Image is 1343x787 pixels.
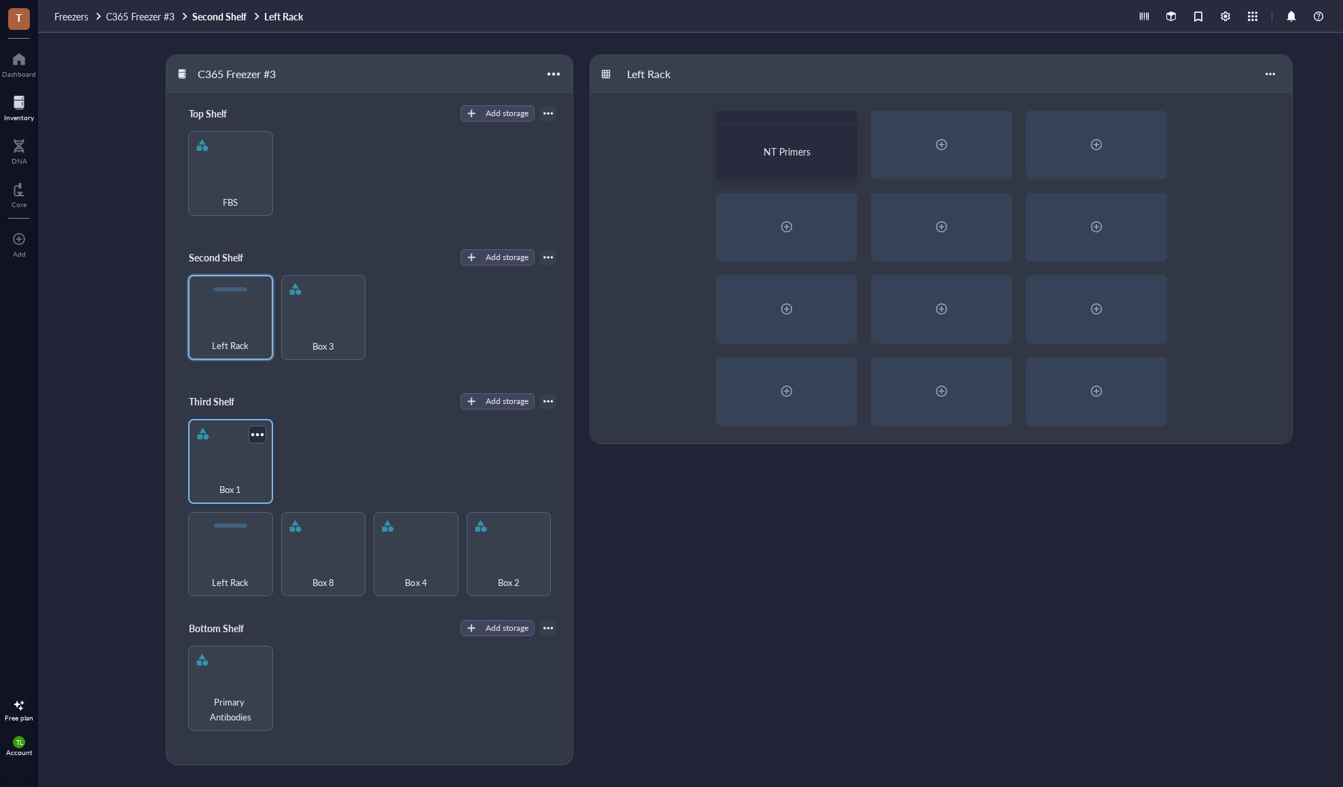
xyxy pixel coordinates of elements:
[106,10,175,23] span: C365 Freezer #3
[486,622,529,634] div: Add storage
[212,575,249,590] span: Left Rack
[2,70,36,78] div: Dashboard
[183,248,264,267] div: Second Shelf
[2,48,36,78] a: Dashboard
[461,105,535,122] button: Add storage
[405,575,427,590] span: Box 4
[12,157,27,165] div: DNA
[5,714,33,722] div: Free plan
[16,739,22,746] span: TL
[183,619,264,638] div: Bottom Shelf
[54,10,103,22] a: Freezers
[183,392,264,411] div: Third Shelf
[4,92,34,122] a: Inventory
[212,338,249,353] span: Left Rack
[764,145,810,158] span: NT Primers
[312,575,334,590] span: Box 8
[223,195,238,210] span: FBS
[12,179,26,208] a: Core
[461,393,535,409] button: Add storage
[621,62,702,86] div: Left Rack
[486,251,529,263] div: Add storage
[486,107,529,120] div: Add storage
[12,200,26,208] div: Core
[498,575,520,590] span: Box 2
[219,482,241,497] span: Box 1
[13,250,26,258] div: Add
[12,135,27,165] a: DNA
[183,104,264,123] div: Top Shelf
[54,10,88,23] span: Freezers
[106,10,190,22] a: C365 Freezer #3
[192,62,282,86] div: C365 Freezer #3
[461,249,535,266] button: Add storage
[461,620,535,636] button: Add storage
[6,748,33,756] div: Account
[312,339,334,354] span: Box 3
[4,113,34,122] div: Inventory
[192,10,306,22] a: Second ShelfLeft Rack
[194,695,267,725] span: Primary Antibodies
[16,9,22,26] span: T
[486,395,529,407] div: Add storage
